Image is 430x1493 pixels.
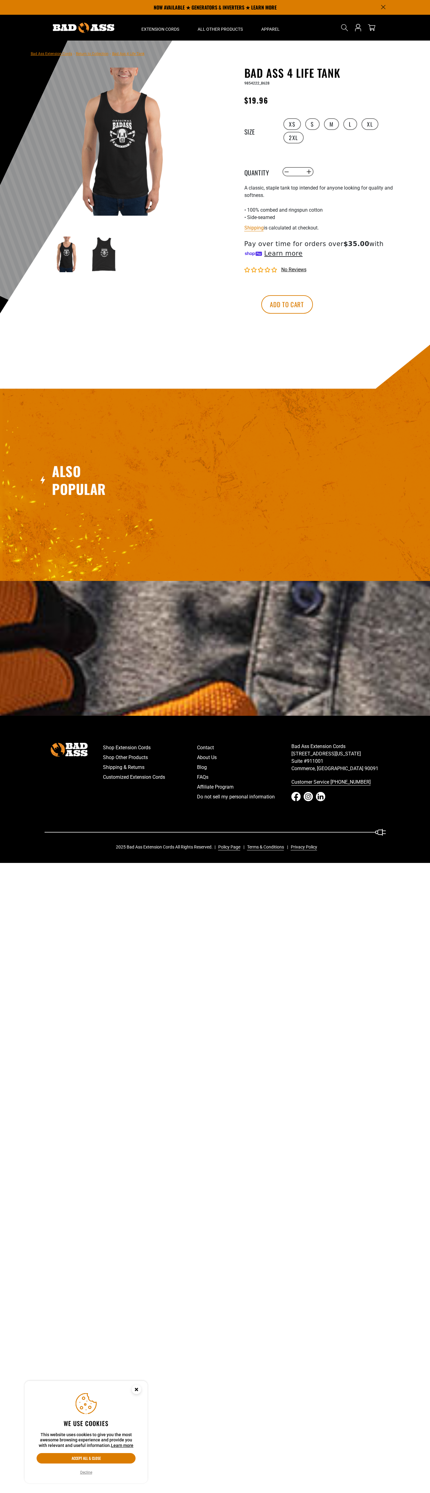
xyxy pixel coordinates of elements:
[197,792,291,802] a: Do not sell my personal information
[305,118,320,130] label: S
[281,267,306,272] span: No reviews
[103,743,197,753] a: Shop Extension Cords
[110,52,111,56] span: ›
[197,762,291,772] a: Blog
[73,52,75,56] span: ›
[111,1443,133,1448] a: Learn more
[244,81,270,85] span: 9854222_8628
[141,26,179,32] span: Extension Cords
[252,15,289,41] summary: Apparel
[197,743,291,753] a: Contact
[291,777,386,787] a: Customer Service [PHONE_NUMBER]
[198,26,243,32] span: All Other Products
[244,127,275,135] legend: Size
[197,753,291,762] a: About Us
[244,66,395,79] h1: Bad Ass 4 Life Tank
[103,762,197,772] a: Shipping & Returns
[340,23,349,33] summary: Search
[51,743,88,757] img: Bad Ass Extension Cords
[103,753,197,762] a: Shop Other Products
[361,118,378,130] label: XL
[112,52,144,56] span: Bad Ass 4 Life Tank
[37,1432,136,1448] p: This website uses cookies to give you the most awesome browsing experience and provide you with r...
[31,50,144,57] nav: breadcrumbs
[188,15,252,41] summary: All Other Products
[197,782,291,792] a: Affiliate Program
[324,118,339,130] label: M
[216,844,240,850] a: Policy Page
[244,184,395,221] div: A classic, staple tank top intended for anyone looking for quality and softness. • 100% combed an...
[283,132,304,143] label: 2XL
[76,52,108,56] a: Return to Collection
[261,295,313,314] button: Add to cart
[116,844,322,850] div: 2025 Bad Ass Extension Cords All Rights Reserved.
[283,118,301,130] label: XS
[37,1453,136,1464] button: Accept all & close
[52,462,129,497] h2: Also Popular
[244,224,395,232] div: is calculated at checkout.
[103,772,197,782] a: Customized Extension Cords
[31,52,72,56] a: Bad Ass Extension Cords
[245,844,284,850] a: Terms & Conditions
[25,1381,148,1483] aside: Cookie Consent
[197,772,291,782] a: FAQs
[288,844,317,850] a: Privacy Policy
[244,225,264,231] a: Shipping
[78,1469,94,1475] button: Decline
[244,95,268,106] span: $19.96
[261,26,280,32] span: Apparel
[244,168,275,176] label: Quantity
[37,1419,136,1427] h2: We use cookies
[132,15,188,41] summary: Extension Cords
[291,743,386,772] p: Bad Ass Extension Cords [STREET_ADDRESS][US_STATE] Suite #911001 Commerce, [GEOGRAPHIC_DATA] 90091
[244,267,278,273] span: 0.00 stars
[343,118,357,130] label: L
[53,23,114,33] img: Bad Ass Extension Cords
